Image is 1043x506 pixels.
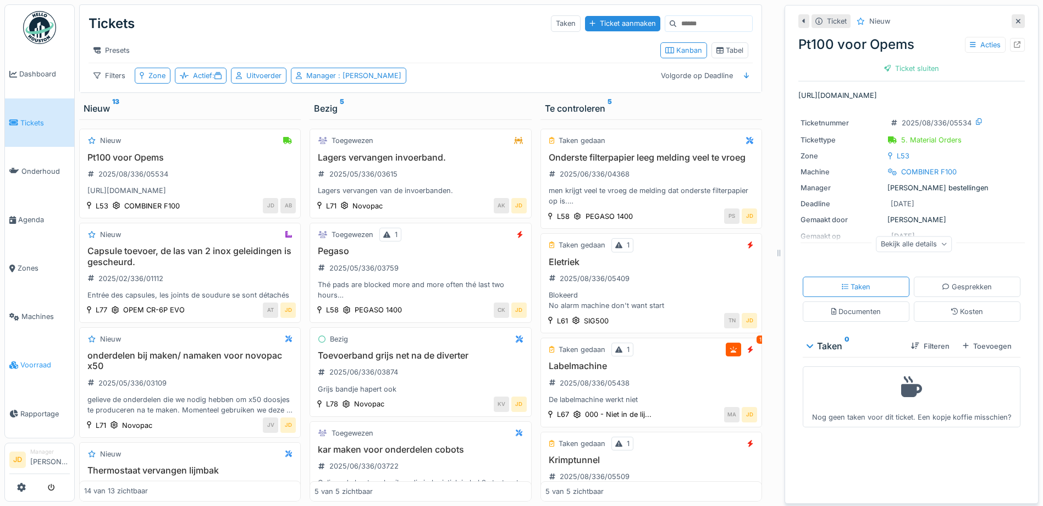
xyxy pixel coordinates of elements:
div: 2025/08/336/05534 [902,118,972,128]
li: JD [9,452,26,468]
div: Gelieve de kar te gebruiken die in logistiek in hal 3 staat met bakken( zie foto) en de mousse di... [314,477,526,498]
div: Nieuw [869,16,890,26]
div: Lagers vervangen van de invoerbanden. [314,185,526,196]
span: : [212,71,222,80]
div: AK [494,198,509,213]
div: Toevoegen [958,339,1016,354]
div: L58 [326,305,339,315]
h3: Thermostaat vervangen lijmbak [84,465,296,476]
h3: Onderste filterpapier leeg melding veel te vroeg [545,152,757,163]
div: Zone [148,70,165,81]
div: L61 [557,316,568,326]
span: Zones [18,263,70,273]
div: Bezig [330,334,348,344]
div: Ticket [827,16,847,26]
h3: Eletriek [545,257,757,267]
div: Actief [193,70,222,81]
div: Manager [30,448,70,456]
div: Taken gedaan [559,344,605,355]
div: 1 [627,344,630,355]
div: JD [742,208,757,224]
div: PEGASO 1400 [586,211,633,222]
div: Taken [551,15,581,31]
div: Zone [801,151,883,161]
div: Machine [801,167,883,177]
div: Taken gedaan [559,135,605,146]
div: Volgorde op Deadline [656,68,738,84]
div: Tabel [716,45,743,56]
div: L71 [326,201,336,211]
div: JD [280,417,296,433]
div: CK [494,302,509,318]
div: COMBINER F100 [901,167,957,177]
a: Agenda [5,195,74,244]
div: Kanban [665,45,702,56]
div: Ticket sluiten [880,61,944,76]
div: PEGASO 1400 [355,305,402,315]
div: 2025/06/336/03874 [329,367,398,377]
div: Manager [801,183,883,193]
div: 5. Material Orders [901,135,962,145]
div: L53 [96,201,108,211]
h3: onderdelen bij maken/ namaken voor novopac x50 [84,350,296,371]
a: JD Manager[PERSON_NAME] [9,448,70,474]
div: 2025/06/336/03722 [329,461,399,471]
sup: 13 [112,102,119,115]
span: Tickets [20,118,70,128]
div: OPEM CR-6P EVO [123,305,185,315]
div: [URL][DOMAIN_NAME] [84,185,296,196]
div: JD [511,397,527,412]
div: JV [263,417,278,433]
div: 2025/08/336/05438 [560,378,630,388]
div: Toegewezen [332,135,373,146]
a: Machines [5,293,74,341]
div: Novopac [354,399,384,409]
span: Machines [21,311,70,322]
div: 2025/06/336/04368 [560,169,630,179]
sup: 5 [340,102,344,115]
div: Nieuw [100,449,121,459]
div: Ticketnummer [801,118,883,128]
a: Rapportage [5,389,74,438]
div: JD [263,198,278,213]
div: Documenten [831,306,881,317]
div: Entrée des capsules, les joints de soudure se sont détachés [84,290,296,300]
div: MA [724,407,740,422]
div: L58 [557,211,570,222]
h3: kar maken voor onderdelen cobots [314,444,526,455]
div: gelieve de onderdelen die we nodig hebben om x50 doosjes te produceren na te maken. Momenteel geb... [84,394,296,415]
div: SIG500 [584,316,609,326]
div: Nieuw [100,229,121,240]
div: JD [511,302,527,318]
div: Ticket aanmaken [585,16,660,31]
div: Bezig [314,102,527,115]
div: JD [742,407,757,422]
span: Rapportage [20,409,70,419]
a: Zones [5,244,74,293]
div: Taken gedaan [559,438,605,449]
div: Toegewezen [332,428,373,438]
span: Voorraad [20,360,70,370]
div: Nog geen taken voor dit ticket. Een kopje koffie misschien? [810,371,1013,422]
div: Nieuw [100,135,121,146]
h3: Pegaso [314,246,526,256]
div: Filters [89,68,130,84]
span: Agenda [18,215,70,225]
div: PS [724,208,740,224]
div: 2025/02/336/01112 [98,273,163,284]
div: [DATE] [891,199,914,209]
div: 1 [627,240,630,250]
div: Filteren [907,339,953,354]
a: Voorraad [5,341,74,389]
div: men krijgt veel te vroeg de melding dat onderste filterpapier op is. graag kijken of dit in te st... [545,185,757,206]
h3: Toevoerband grijs net na de diverter [314,350,526,361]
div: De labelmachine werkt niet [545,394,757,405]
div: Manager [306,70,401,81]
div: KV [494,397,509,412]
div: Nieuw [84,102,296,115]
div: Taken [807,339,902,353]
div: L67 [557,409,569,420]
div: 2025/08/336/05409 [560,273,630,284]
div: 2025/05/336/03759 [329,263,399,273]
div: 14 van 13 zichtbaar [84,486,148,497]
